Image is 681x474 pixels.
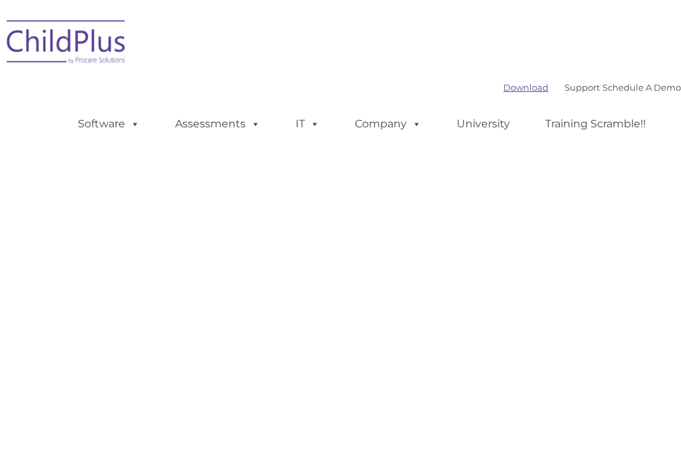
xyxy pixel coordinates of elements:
a: Download [503,82,549,93]
a: Schedule A Demo [602,82,681,93]
a: University [443,111,523,137]
a: IT [282,111,333,137]
a: Assessments [162,111,274,137]
a: Support [565,82,600,93]
a: Training Scramble!! [532,111,659,137]
a: Software [65,111,153,137]
a: Company [341,111,435,137]
font: | [503,82,681,93]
